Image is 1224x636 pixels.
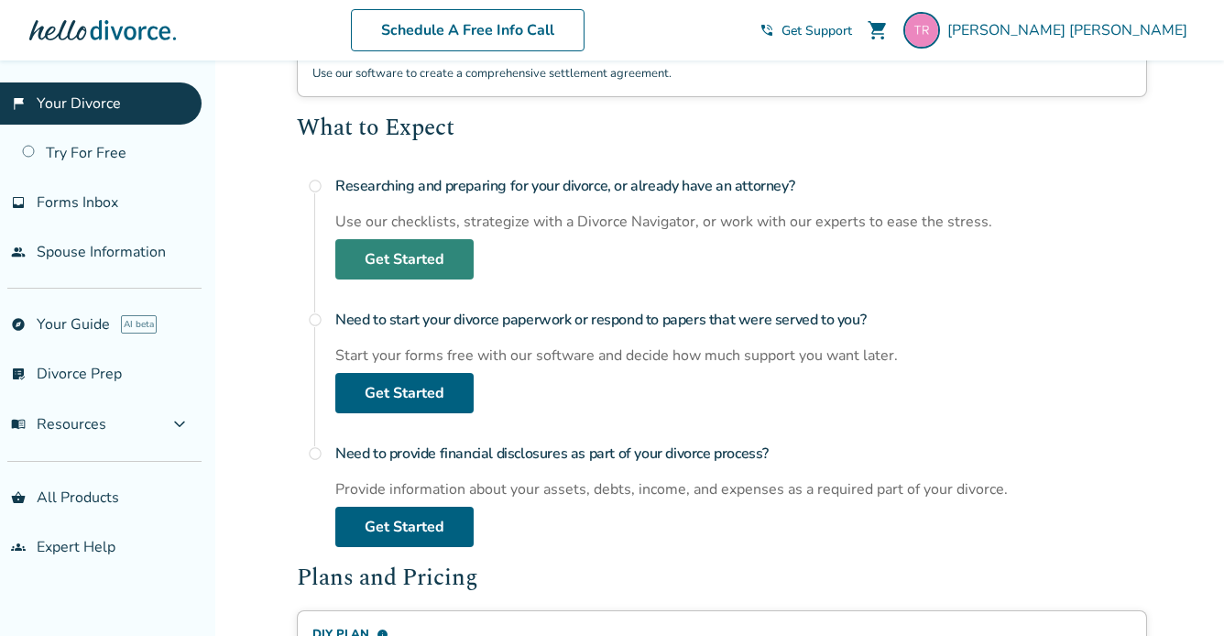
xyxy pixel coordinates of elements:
span: shopping_basket [11,490,26,505]
span: Get Support [781,22,852,39]
span: flag_2 [11,96,26,111]
h2: Plans and Pricing [297,562,1147,597]
div: Provide information about your assets, debts, income, and expenses as a required part of your div... [335,479,1147,499]
h4: Need to start your divorce paperwork or respond to papers that were served to you? [335,302,1147,338]
a: Get Started [335,507,474,547]
div: Start your forms free with our software and decide how much support you want later. [335,345,1147,366]
span: radio_button_unchecked [308,179,322,193]
span: Resources [11,414,106,434]
span: inbox [11,195,26,210]
span: radio_button_unchecked [308,446,322,461]
span: radio_button_unchecked [308,313,322,327]
span: explore [11,317,26,332]
h2: What to Expect [297,112,1147,147]
a: Schedule A Free Info Call [351,9,585,51]
img: tomromaniw@gmail.com [903,12,940,49]
a: Get Started [335,239,474,280]
p: Use our software to create a comprehensive settlement agreement. [312,65,1015,82]
span: shopping_cart [867,19,889,41]
span: groups [11,540,26,554]
span: phone_in_talk [760,23,774,38]
span: list_alt_check [11,367,26,381]
span: AI beta [121,315,157,334]
span: menu_book [11,417,26,432]
a: Get Started [335,373,474,413]
div: Use our checklists, strategize with a Divorce Navigator, or work with our experts to ease the str... [335,212,1147,232]
span: expand_more [169,413,191,435]
span: Forms Inbox [37,192,118,213]
iframe: Chat Widget [1132,548,1224,636]
h4: Need to provide financial disclosures as part of your divorce process? [335,435,1147,472]
a: phone_in_talkGet Support [760,22,852,39]
h4: Researching and preparing for your divorce, or already have an attorney? [335,168,1147,204]
span: [PERSON_NAME] [PERSON_NAME] [947,20,1195,40]
span: people [11,245,26,259]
